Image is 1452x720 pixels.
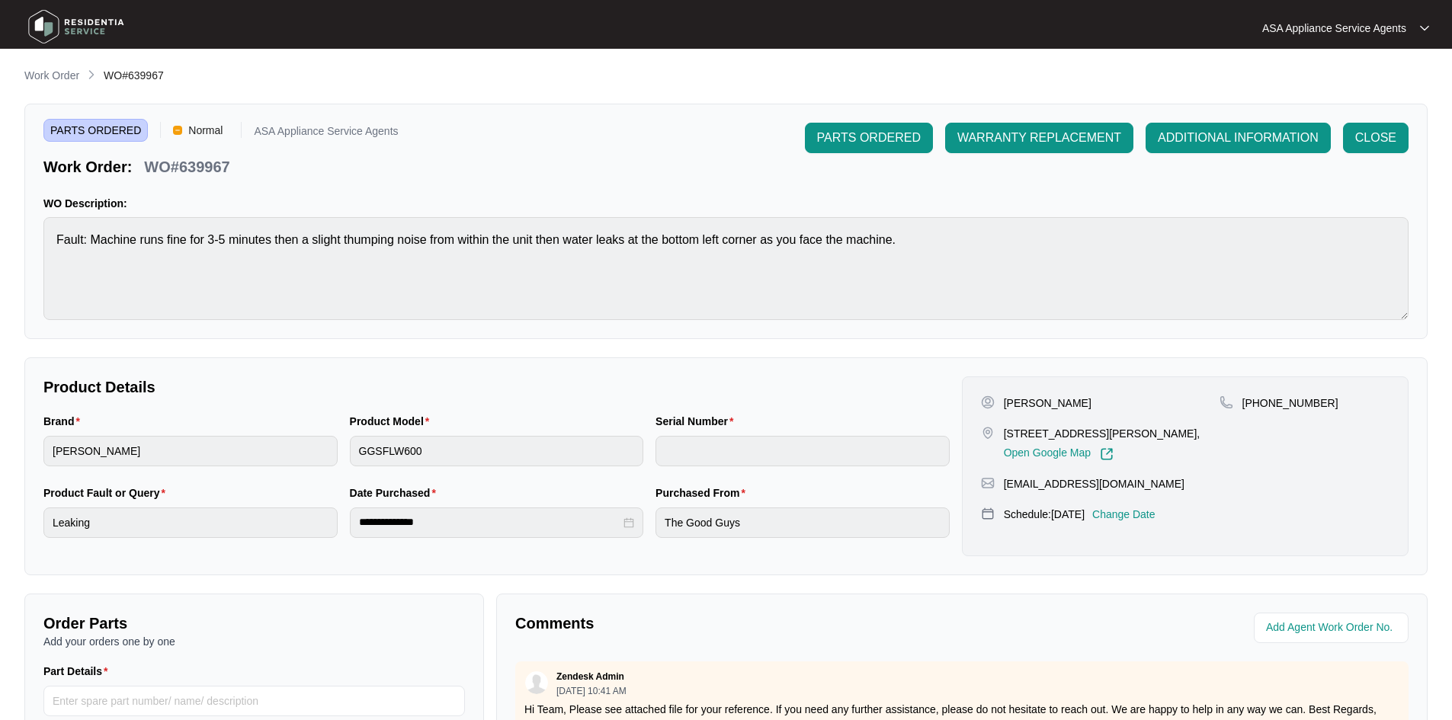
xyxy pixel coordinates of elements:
[1343,123,1409,153] button: CLOSE
[945,123,1133,153] button: WARRANTY REPLACEMENT
[350,485,442,501] label: Date Purchased
[556,686,627,696] p: [DATE] 10:41 AM
[981,507,995,520] img: map-pin
[981,426,995,440] img: map-pin
[43,664,114,679] label: Part Details
[43,634,465,649] p: Add your orders one by one
[43,119,148,142] span: PARTS ORDERED
[1420,24,1429,32] img: dropdown arrow
[1355,129,1396,147] span: CLOSE
[817,129,921,147] span: PARTS ORDERED
[1158,129,1319,147] span: ADDITIONAL INFORMATION
[655,485,752,501] label: Purchased From
[24,68,79,83] p: Work Order
[144,156,229,178] p: WO#639967
[23,4,130,50] img: residentia service logo
[43,436,338,466] input: Brand
[655,507,950,538] input: Purchased From
[1242,395,1338,411] p: [PHONE_NUMBER]
[173,126,182,135] img: Vercel Logo
[655,436,950,466] input: Serial Number
[43,217,1409,320] textarea: Fault: Machine runs fine for 3-5 minutes then a slight thumping noise from within the unit then w...
[1004,507,1085,522] p: Schedule: [DATE]
[655,414,739,429] label: Serial Number
[805,123,933,153] button: PARTS ORDERED
[1146,123,1331,153] button: ADDITIONAL INFORMATION
[981,395,995,409] img: user-pin
[43,376,950,398] p: Product Details
[981,476,995,490] img: map-pin
[43,507,338,538] input: Product Fault or Query
[1004,426,1200,441] p: [STREET_ADDRESS][PERSON_NAME],
[43,156,132,178] p: Work Order:
[104,69,164,82] span: WO#639967
[350,414,436,429] label: Product Model
[1266,619,1399,637] input: Add Agent Work Order No.
[350,436,644,466] input: Product Model
[21,68,82,85] a: Work Order
[556,670,624,683] p: Zendesk Admin
[182,119,229,142] span: Normal
[1004,447,1114,461] a: Open Google Map
[43,686,465,716] input: Part Details
[85,69,98,81] img: chevron-right
[43,485,171,501] label: Product Fault or Query
[515,613,951,634] p: Comments
[43,613,465,634] p: Order Parts
[43,196,1409,211] p: WO Description:
[1004,476,1184,491] p: [EMAIL_ADDRESS][DOMAIN_NAME]
[1220,395,1233,409] img: map-pin
[359,514,621,530] input: Date Purchased
[254,126,398,142] p: ASA Appliance Service Agents
[43,414,86,429] label: Brand
[1004,395,1091,411] p: [PERSON_NAME]
[1092,507,1156,522] p: Change Date
[1262,21,1406,36] p: ASA Appliance Service Agents
[1100,447,1114,461] img: Link-External
[957,129,1121,147] span: WARRANTY REPLACEMENT
[525,671,548,694] img: user.svg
